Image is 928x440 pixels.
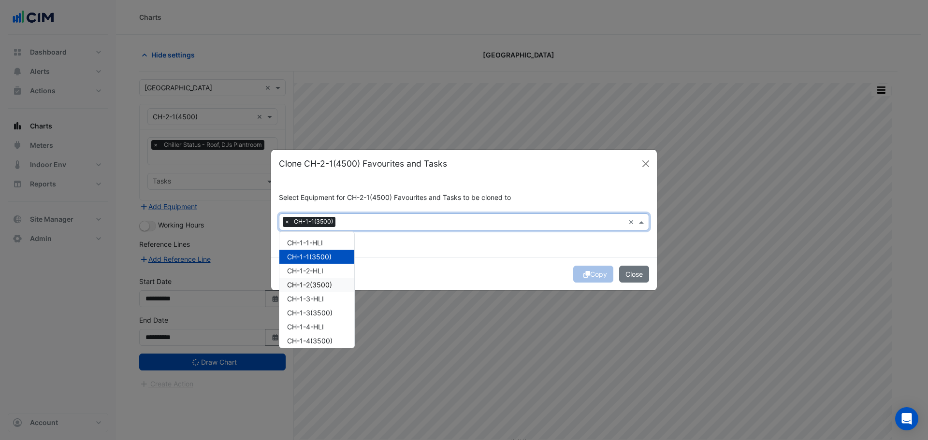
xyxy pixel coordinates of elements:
span: CH-1-1(3500) [291,217,335,227]
span: CH-1-3-HLI [287,295,324,303]
span: × [283,217,291,227]
span: CH-1-3(3500) [287,309,333,317]
span: CH-1-1(3500) [287,253,332,261]
button: Select All [279,231,309,242]
div: Options List [279,232,354,348]
span: CH-1-4-HLI [287,323,324,331]
span: CH-1-4(3500) [287,337,333,345]
span: CH-1-2(3500) [287,281,332,289]
span: Clear [628,217,637,227]
h6: Select Equipment for CH-2-1(4500) Favourites and Tasks to be cloned to [279,194,649,202]
span: CH-1-1-HLI [287,239,323,247]
h5: Clone CH-2-1(4500) Favourites and Tasks [279,157,447,170]
button: Close [619,266,649,283]
button: Close [638,156,653,171]
span: CH-1-2-HLI [287,267,323,275]
div: Open Intercom Messenger [895,407,918,430]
